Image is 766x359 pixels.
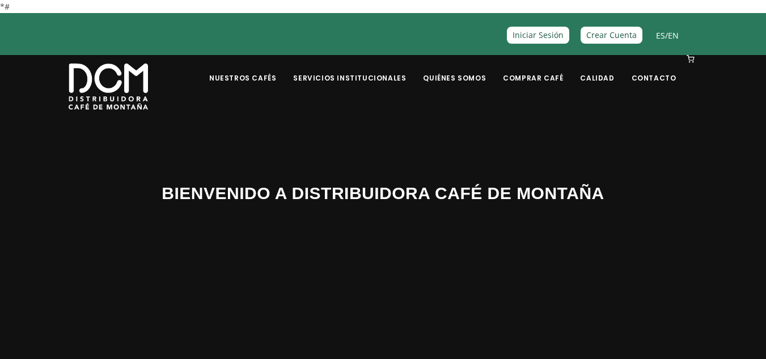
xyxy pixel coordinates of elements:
a: Contacto [625,56,683,83]
a: Comprar Café [496,56,570,83]
a: Crear Cuenta [581,27,642,43]
span: / [656,29,679,42]
a: Calidad [573,56,621,83]
h3: BIENVENIDO A DISTRIBUIDORA CAFÉ DE MONTAÑA [69,180,698,206]
a: Quiénes Somos [416,56,493,83]
a: Iniciar Sesión [507,27,569,43]
a: ES [656,30,665,41]
a: Servicios Institucionales [286,56,413,83]
a: Nuestros Cafés [202,56,283,83]
a: EN [668,30,679,41]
